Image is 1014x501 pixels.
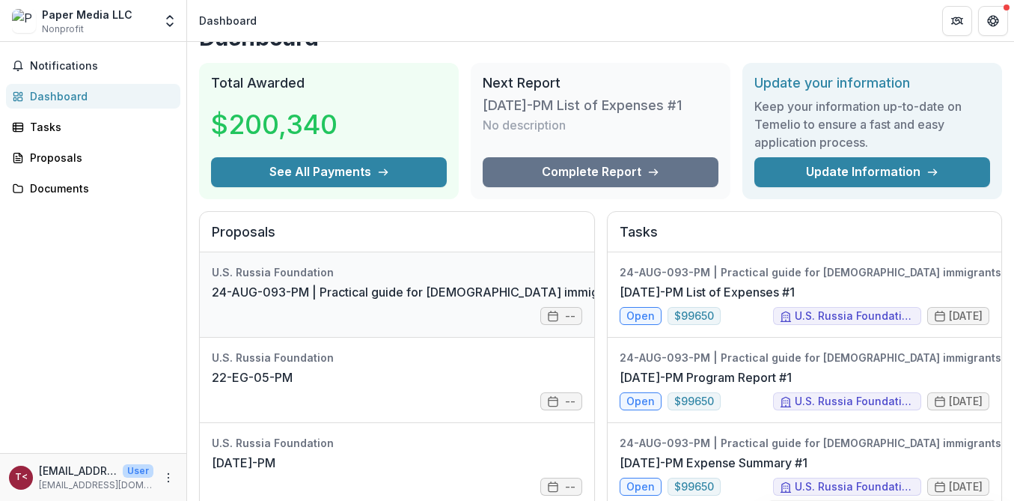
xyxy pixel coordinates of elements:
[483,116,566,134] p: No description
[199,13,257,28] div: Dashboard
[212,454,275,472] a: [DATE]-PM
[620,454,807,472] a: [DATE]-PM Expense Summary #1
[159,6,180,36] button: Open entity switcher
[42,22,84,36] span: Nonprofit
[620,368,792,386] a: [DATE]-PM Program Report #1
[42,7,132,22] div: Paper Media LLC
[30,150,168,166] div: Proposals
[483,75,718,91] h2: Next Report
[942,6,972,36] button: Partners
[212,368,293,386] a: 22-EG-05-PM
[483,97,682,114] h3: [DATE]-PM List of Expenses #1
[6,145,180,170] a: Proposals
[211,75,447,91] h2: Total Awarded
[15,473,28,482] div: tramontana12@protonmail.com <tramontana12@protonmail.com>
[978,6,1008,36] button: Get Help
[754,97,990,151] h3: Keep your information up-to-date on Temelio to ensure a fast and easy application process.
[6,84,180,109] a: Dashboard
[123,464,153,478] p: User
[211,157,447,187] button: See All Payments
[193,10,263,31] nav: breadcrumb
[12,9,36,33] img: Paper Media LLC
[212,224,582,252] h2: Proposals
[39,479,153,492] p: [EMAIL_ADDRESS][DOMAIN_NAME]
[30,180,168,196] div: Documents
[30,119,168,135] div: Tasks
[6,115,180,139] a: Tasks
[211,104,338,145] h3: $200,340
[6,54,180,78] button: Notifications
[754,75,990,91] h2: Update your information
[30,60,174,73] span: Notifications
[212,283,993,301] a: 24-AUG-093-PM | Practical guide for [DEMOGRAPHIC_DATA] immigrants moving to [GEOGRAPHIC_DATA] and...
[6,176,180,201] a: Documents
[754,157,990,187] a: Update Information
[620,283,795,301] a: [DATE]-PM List of Expenses #1
[483,157,718,187] a: Complete Report
[159,469,177,487] button: More
[620,224,990,252] h2: Tasks
[30,88,168,104] div: Dashboard
[39,463,117,479] p: [EMAIL_ADDRESS][DOMAIN_NAME] <[EMAIL_ADDRESS][DOMAIN_NAME]>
